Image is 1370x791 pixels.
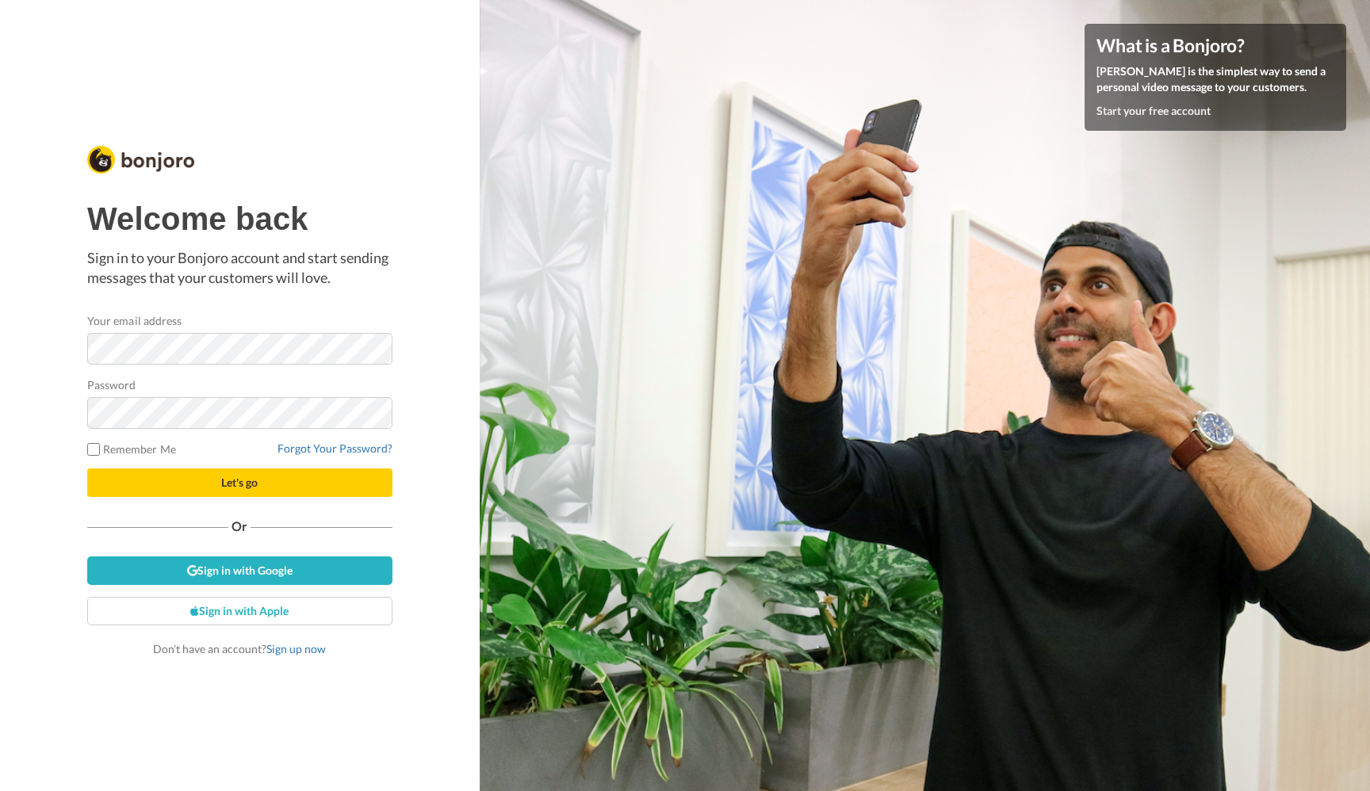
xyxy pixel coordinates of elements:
label: Password [87,376,136,393]
a: Sign in with Google [87,556,392,585]
span: Let's go [221,476,258,489]
input: Remember Me [87,443,100,456]
span: Or [228,521,251,532]
a: Sign in with Apple [87,597,392,625]
button: Let's go [87,468,392,497]
a: Sign up now [266,642,326,655]
p: Sign in to your Bonjoro account and start sending messages that your customers will love. [87,248,392,289]
p: [PERSON_NAME] is the simplest way to send a personal video message to your customers. [1096,63,1334,95]
label: Remember Me [87,441,176,457]
span: Don’t have an account? [153,642,326,655]
a: Forgot Your Password? [277,441,392,455]
a: Start your free account [1096,104,1211,117]
label: Your email address [87,312,182,329]
h1: Welcome back [87,201,392,236]
h4: What is a Bonjoro? [1096,36,1334,55]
